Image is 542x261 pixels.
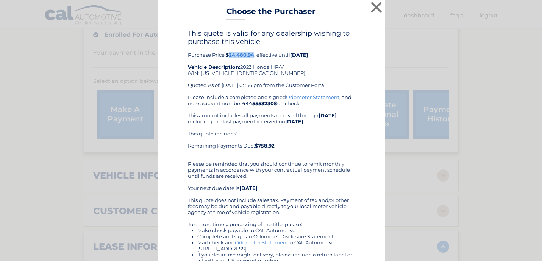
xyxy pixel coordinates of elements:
[285,118,303,124] b: [DATE]
[255,143,275,149] b: $758.92
[286,94,339,100] a: Odometer Statement
[226,7,316,20] h3: Choose the Purchaser
[242,100,277,106] b: 44455532308
[197,233,355,239] li: Complete and sign an Odometer Disclosure Statement
[188,130,355,155] div: This quote includes: Remaining Payments Due:
[188,29,355,94] div: Purchase Price: , effective until 2023 Honda HR-V (VIN: [US_VEHICLE_IDENTIFICATION_NUMBER]) Quote...
[235,239,288,245] a: Odometer Statement
[226,52,254,58] b: $24,480.94
[290,52,308,58] b: [DATE]
[197,227,355,233] li: Make check payable to CAL Automotive
[188,64,240,70] strong: Vehicle Description:
[197,239,355,252] li: Mail check and to CAL Automotive, [STREET_ADDRESS]
[319,112,337,118] b: [DATE]
[239,185,258,191] b: [DATE]
[188,29,355,46] h4: This quote is valid for any dealership wishing to purchase this vehicle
